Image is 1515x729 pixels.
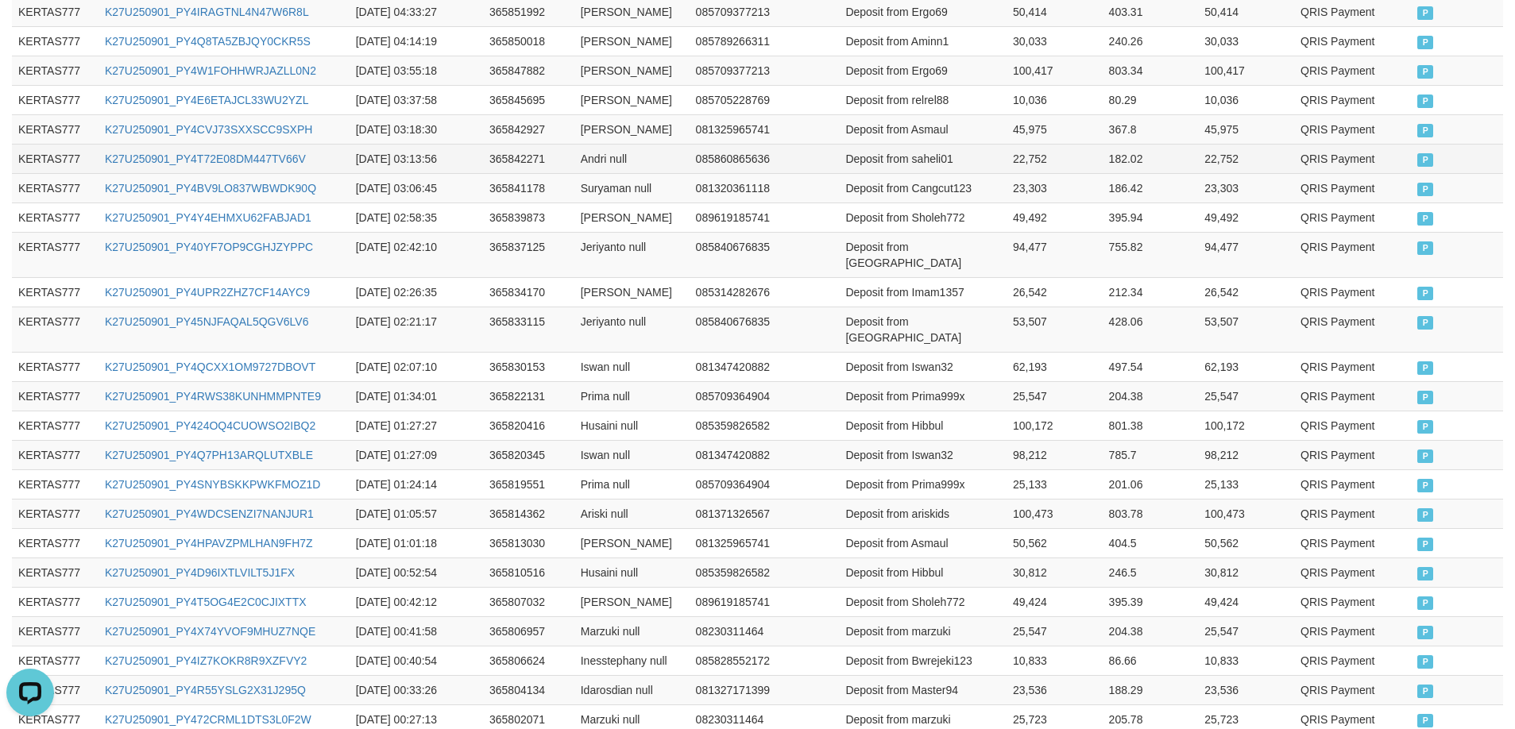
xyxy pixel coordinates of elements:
td: [DATE] 00:52:54 [350,557,483,587]
span: PAID [1417,94,1433,108]
td: Iswan null [574,440,690,469]
td: 365814362 [483,499,574,528]
td: 085359826582 [690,411,790,440]
td: 49,492 [1198,202,1294,232]
td: Andri null [574,144,690,173]
td: QRIS Payment [1294,232,1411,277]
td: Marzuki null [574,616,690,646]
td: Deposit from Cangcut123 [839,173,1007,202]
button: Open LiveChat chat widget [6,6,54,54]
td: 801.38 [1103,411,1199,440]
td: [DATE] 02:07:10 [350,352,483,381]
td: 365845695 [483,85,574,114]
td: 246.5 [1103,557,1199,587]
td: 23,303 [1007,173,1103,202]
span: PAID [1417,449,1433,463]
td: [DATE] 01:01:18 [350,528,483,557]
td: 100,172 [1198,411,1294,440]
span: PAID [1417,655,1433,669]
td: 367.8 [1103,114,1199,144]
td: QRIS Payment [1294,675,1411,704]
a: K27U250901_PY4Q8TA5ZBJQY0CKR5S [105,35,311,48]
td: 100,473 [1198,499,1294,528]
td: Deposit from [GEOGRAPHIC_DATA] [839,232,1007,277]
td: Deposit from Iswan32 [839,352,1007,381]
td: [PERSON_NAME] [574,85,690,114]
td: 085709364904 [690,469,790,499]
td: 49,424 [1007,587,1103,616]
td: [PERSON_NAME] [574,528,690,557]
td: 80.29 [1103,85,1199,114]
span: PAID [1417,124,1433,137]
td: QRIS Payment [1294,277,1411,307]
span: PAID [1417,36,1433,49]
td: Deposit from Master94 [839,675,1007,704]
td: Deposit from Ergo69 [839,56,1007,85]
td: 204.38 [1103,616,1199,646]
td: Deposit from Prima999x [839,381,1007,411]
td: 182.02 [1103,144,1199,173]
td: KERTAS777 [12,232,99,277]
td: 365833115 [483,307,574,352]
td: 186.42 [1103,173,1199,202]
td: KERTAS777 [12,440,99,469]
td: KERTAS777 [12,277,99,307]
td: KERTAS777 [12,173,99,202]
td: 10,833 [1007,646,1103,675]
span: PAID [1417,391,1433,404]
td: Deposit from Prima999x [839,469,1007,499]
td: KERTAS777 [12,26,99,56]
td: [DATE] 02:58:35 [350,202,483,232]
td: QRIS Payment [1294,440,1411,469]
td: 497.54 [1103,352,1199,381]
td: 365841178 [483,173,574,202]
a: K27U250901_PY4QCXX1OM9727DBOVT [105,361,315,373]
span: PAID [1417,479,1433,492]
a: K27U250901_PY4IZ7KOKR8R9XZFVY2 [105,654,307,667]
td: 30,812 [1007,557,1103,587]
td: QRIS Payment [1294,499,1411,528]
td: QRIS Payment [1294,114,1411,144]
span: PAID [1417,65,1433,79]
span: PAID [1417,361,1433,375]
a: K27U250901_PY4D96IXTLVILT5J1FX [105,566,295,579]
span: PAID [1417,153,1433,167]
a: K27U250901_PY4X74YVOF9MHUZ7NQE [105,625,315,638]
td: 25,133 [1007,469,1103,499]
td: KERTAS777 [12,85,99,114]
td: 23,303 [1198,173,1294,202]
td: KERTAS777 [12,646,99,675]
td: 085705228769 [690,85,790,114]
td: 53,507 [1007,307,1103,352]
td: 25,547 [1198,616,1294,646]
td: 803.78 [1103,499,1199,528]
td: Deposit from [GEOGRAPHIC_DATA] [839,307,1007,352]
td: [DATE] 01:05:57 [350,499,483,528]
td: Prima null [574,469,690,499]
td: Deposit from Asmaul [839,114,1007,144]
td: 53,507 [1198,307,1294,352]
td: Prima null [574,381,690,411]
td: 085860865636 [690,144,790,173]
td: QRIS Payment [1294,202,1411,232]
a: K27U250901_PY424OQ4CUOWSO2IBQ2 [105,419,315,432]
td: Deposit from Hibbul [839,411,1007,440]
td: KERTAS777 [12,56,99,85]
td: [DATE] 00:33:26 [350,675,483,704]
td: KERTAS777 [12,499,99,528]
td: 755.82 [1103,232,1199,277]
span: PAID [1417,596,1433,610]
span: PAID [1417,714,1433,727]
td: Ariski null [574,499,690,528]
td: QRIS Payment [1294,307,1411,352]
td: Deposit from ariskids [839,499,1007,528]
td: 49,424 [1198,587,1294,616]
td: 212.34 [1103,277,1199,307]
td: KERTAS777 [12,307,99,352]
a: K27U250901_PY4Y4EHMXU62FABJAD1 [105,211,311,224]
td: 62,193 [1198,352,1294,381]
a: K27U250901_PY4T5OG4E2C0CJIXTTX [105,596,307,608]
td: [DATE] 01:27:27 [350,411,483,440]
td: 100,417 [1007,56,1103,85]
td: 089619185741 [690,202,790,232]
